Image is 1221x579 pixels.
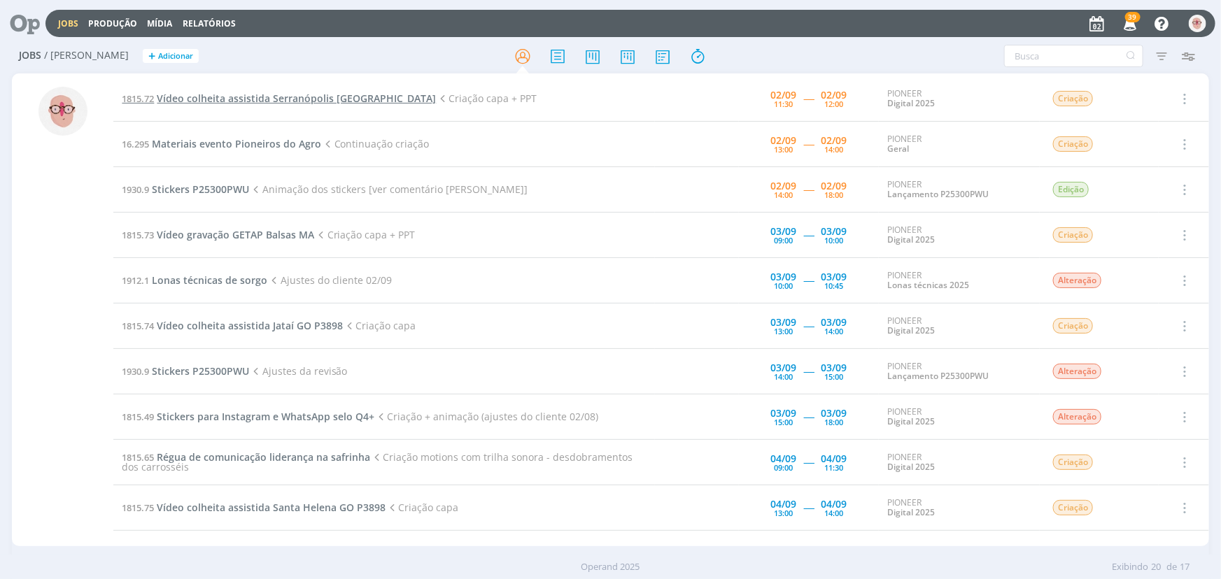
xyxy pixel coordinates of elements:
[824,100,843,108] div: 12:00
[1053,409,1101,424] span: Alteração
[148,49,155,64] span: +
[1053,364,1101,379] span: Alteração
[122,183,149,196] span: 1930.9
[803,183,814,196] span: -----
[770,227,796,236] div: 03/09
[887,415,935,427] a: Digital 2025
[1053,182,1089,197] span: Edição
[1115,11,1143,36] button: 39
[122,183,249,196] a: 1930.9Stickers P25300PWU
[122,501,154,514] span: 1815.75
[157,410,374,423] span: Stickers para Instagram e WhatsApp selo Q4+
[1112,560,1148,574] span: Exibindo
[803,319,814,332] span: -----
[824,236,843,244] div: 10:00
[770,272,796,282] div: 03/09
[84,18,141,29] button: Produção
[774,191,793,199] div: 14:00
[887,543,1031,564] div: PIONEER
[824,509,843,517] div: 14:00
[774,509,793,517] div: 13:00
[770,363,796,373] div: 03/09
[824,282,843,289] div: 10:45
[774,373,793,380] div: 14:00
[887,324,935,336] a: Digital 2025
[122,274,149,287] span: 1912.1
[1053,500,1093,515] span: Criação
[147,17,172,29] a: Mídia
[821,181,847,191] div: 02/09
[152,183,249,196] span: Stickers P25300PWU
[803,455,814,469] span: -----
[887,506,935,518] a: Digital 2025
[1188,11,1207,36] button: A
[887,461,935,473] a: Digital 2025
[44,50,129,62] span: / [PERSON_NAME]
[122,450,370,464] a: 1815.65Régua de comunicação liderança na safrinha
[122,92,154,105] span: 1815.72
[1189,15,1206,32] img: A
[54,18,83,29] button: Jobs
[824,373,843,380] div: 15:00
[803,137,814,150] span: -----
[803,92,814,105] span: -----
[770,136,796,145] div: 02/09
[122,365,149,378] span: 1930.9
[122,228,314,241] a: 1815.73Vídeo gravação GETAP Balsas MA
[887,89,1031,109] div: PIONEER
[887,271,1031,291] div: PIONEER
[1125,12,1141,22] span: 39
[774,145,793,153] div: 13:00
[821,499,847,509] div: 04/09
[1004,45,1143,67] input: Busca
[1053,318,1093,334] span: Criação
[774,464,793,471] div: 09:00
[19,50,41,62] span: Jobs
[887,362,1031,382] div: PIONEER
[887,188,989,200] a: Lançamento P25300PWU
[1180,560,1190,574] span: 17
[887,234,935,245] a: Digital 2025
[770,499,796,509] div: 04/09
[157,319,343,332] span: Vídeo colheita assistida Jataí GO P3898
[122,137,321,150] a: 16.295Materiais evento Pioneiros do Agro
[58,17,78,29] a: Jobs
[158,52,193,61] span: Adicionar
[122,364,249,378] a: 1930.9Stickers P25300PWU
[249,183,528,196] span: Animação dos stickers [ver comentário [PERSON_NAME]]
[122,319,343,332] a: 1815.74Vídeo colheita assistida Jataí GO P3898
[821,227,847,236] div: 03/09
[321,137,429,150] span: Continuação criação
[770,90,796,100] div: 02/09
[770,408,796,418] div: 03/09
[122,273,267,287] a: 1912.1Lonas técnicas de sorgo
[249,364,347,378] span: Ajustes da revisão
[887,452,1031,473] div: PIONEER
[803,410,814,423] span: -----
[152,273,267,287] span: Lonas técnicas de sorgo
[887,498,1031,518] div: PIONEER
[887,180,1031,200] div: PIONEER
[1053,273,1101,288] span: Alteração
[386,501,458,514] span: Criação capa
[152,137,321,150] span: Materiais evento Pioneiros do Agro
[122,450,633,473] span: Criação motions com trilha sonora - desdobramentos dos carrosséis
[122,138,149,150] span: 16.295
[1166,560,1177,574] span: de
[88,17,137,29] a: Produção
[887,370,989,382] a: Lançamento P25300PWU
[314,228,415,241] span: Criação capa + PPT
[887,316,1031,336] div: PIONEER
[157,92,436,105] span: Vídeo colheita assistida Serranópolis [GEOGRAPHIC_DATA]
[1053,455,1093,470] span: Criação
[770,317,796,327] div: 03/09
[824,327,843,335] div: 14:00
[887,143,909,155] a: Geral
[122,410,374,423] a: 1815.49Stickers para Instagram e WhatsApp selo Q4+
[824,418,843,426] div: 18:00
[1053,227,1093,243] span: Criação
[122,229,154,241] span: 1815.73
[887,279,969,291] a: Lonas técnicas 2025
[887,97,935,109] a: Digital 2025
[267,273,392,287] span: Ajustes do cliente 02/09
